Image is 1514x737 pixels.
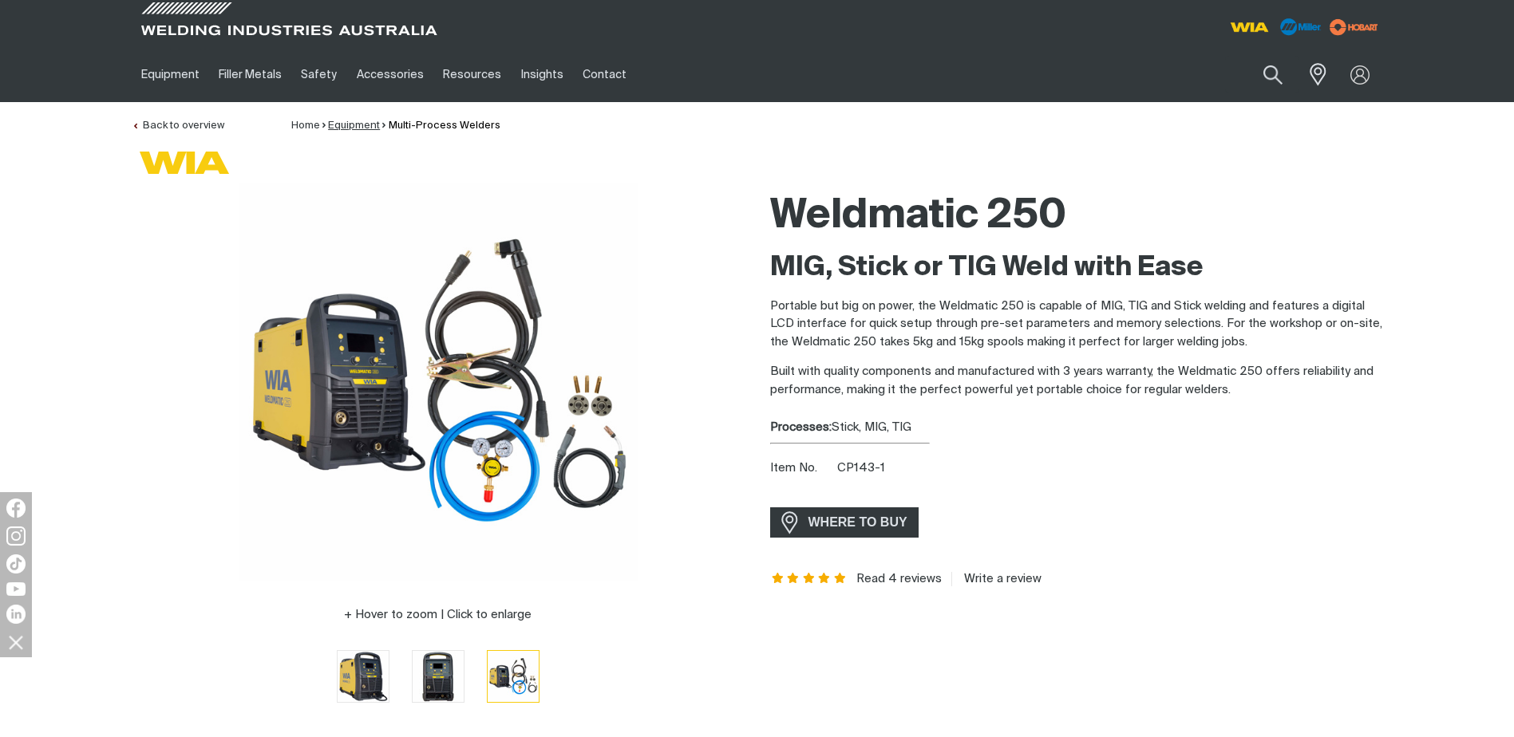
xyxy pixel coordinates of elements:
p: Portable but big on power, the Weldmatic 250 is capable of MIG, TIG and Stick welding and feature... [770,298,1383,352]
img: miller [1325,15,1383,39]
h1: Weldmatic 250 [770,191,1383,242]
a: Insights [511,47,572,102]
img: Instagram [6,526,26,546]
a: Read 4 reviews [856,572,942,586]
img: Weldmatic 250 [338,651,389,702]
nav: Breadcrumb [291,118,500,134]
h2: MIG, Stick or TIG Weld with Ease [770,250,1383,286]
button: Search products [1246,56,1300,93]
img: TikTok [6,554,26,573]
img: YouTube [6,582,26,596]
img: hide socials [2,629,30,656]
a: WHERE TO BUY [770,507,919,537]
a: Contact [573,47,636,102]
a: Accessories [347,47,433,102]
span: Rating: 5 [770,573,848,585]
button: Go to slide 1 [337,650,389,703]
strong: Processes: [770,421,832,433]
button: Hover to zoom | Click to enlarge [334,605,541,625]
nav: Main [132,47,1070,102]
img: Weldmatic 250 [488,651,539,702]
a: Multi-Process Welders [389,120,500,131]
img: Facebook [6,499,26,518]
a: Equipment [132,47,209,102]
a: Write a review [951,572,1042,586]
a: Equipment [328,120,380,131]
input: Product name or item number... [1225,56,1299,93]
span: WHERE TO BUY [798,510,918,535]
img: Weldmatic 250 [239,183,638,581]
img: Weldmatic 250 [413,651,464,702]
img: LinkedIn [6,605,26,624]
button: Go to slide 3 [487,650,540,703]
div: Stick, MIG, TIG [770,419,1383,437]
a: Filler Metals [209,47,291,102]
span: Item No. [770,459,835,478]
button: Go to slide 2 [412,650,464,703]
span: CP143-1 [837,462,885,474]
a: Resources [433,47,511,102]
div: Built with quality components and manufactured with 3 years warranty, the Weldmatic 250 offers re... [770,250,1383,400]
a: Home [291,120,320,131]
a: Back to overview of Multi-Process Welders [132,120,224,131]
a: Safety [291,47,346,102]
